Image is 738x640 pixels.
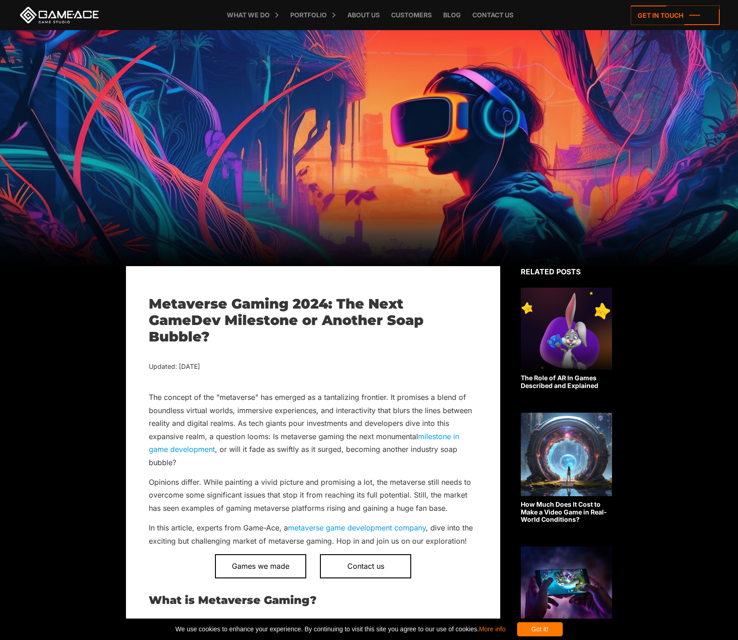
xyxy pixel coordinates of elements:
a: More info [479,625,505,633]
div: Updated: [DATE] [149,361,477,372]
p: Opinions differ. While painting a vivid picture and promising a lot, the metaverse still needs to... [149,476,477,514]
a: Get in touch [631,5,720,25]
img: Related [521,288,612,370]
a: Games we made [215,554,306,578]
span: We use cookies to enhance your experience. By continuing to visit this site you agree to our use ... [175,622,505,636]
img: Related [521,546,612,630]
img: Related [521,413,612,496]
h1: Metaverse Gaming 2024: The Next GameDev Milestone or Another Soap Bubble? [149,296,477,345]
div: Got it! [517,622,563,636]
div: Related posts [521,266,612,277]
a: The Role of AR In Games Described and Explained [521,288,612,389]
a: metaverse game development company [288,523,426,532]
a: Contact us [320,554,411,578]
p: In this article, experts from Game-Ace, a , dive into the exciting but challenging market of meta... [149,521,477,547]
a: How Much Does It Cost to Make a Video Game in Real-World Conditions? [521,413,612,524]
h2: What is Metaverse Gaming? [149,594,477,606]
p: The concept of the "metaverse" has emerged as a tantalizing frontier. It promises a blend of boun... [149,391,477,469]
